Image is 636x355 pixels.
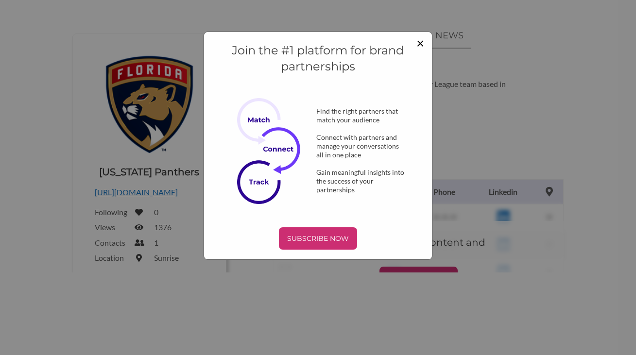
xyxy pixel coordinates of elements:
[416,36,424,50] button: Close modal
[214,42,422,75] h4: Join the #1 platform for brand partnerships
[283,231,353,246] p: SUBSCRIBE NOW
[301,168,422,194] div: Gain meaningful insights into the success of your partnerships
[214,227,422,250] a: SUBSCRIBE NOW
[301,133,422,159] div: Connect with partners and manage your conversations all in one place
[301,107,422,124] div: Find the right partners that match your audience
[237,98,309,204] img: Subscribe Now Image
[416,34,424,51] span: ×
